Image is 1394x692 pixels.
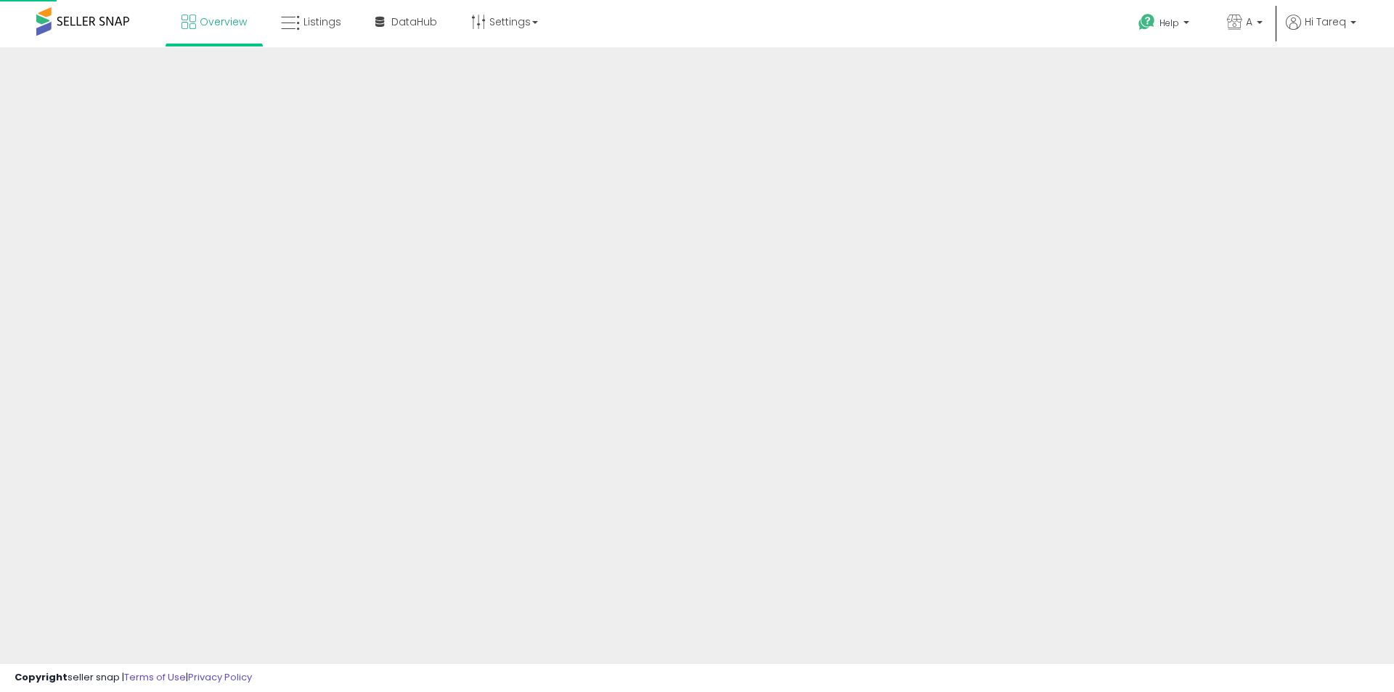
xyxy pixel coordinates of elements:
span: DataHub [391,15,437,29]
span: A [1246,15,1252,29]
a: Help [1127,2,1204,47]
span: Help [1159,17,1179,29]
span: Hi Tareq [1305,15,1346,29]
span: Overview [200,15,247,29]
a: Hi Tareq [1286,15,1356,47]
span: Listings [303,15,341,29]
i: Get Help [1138,13,1156,31]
